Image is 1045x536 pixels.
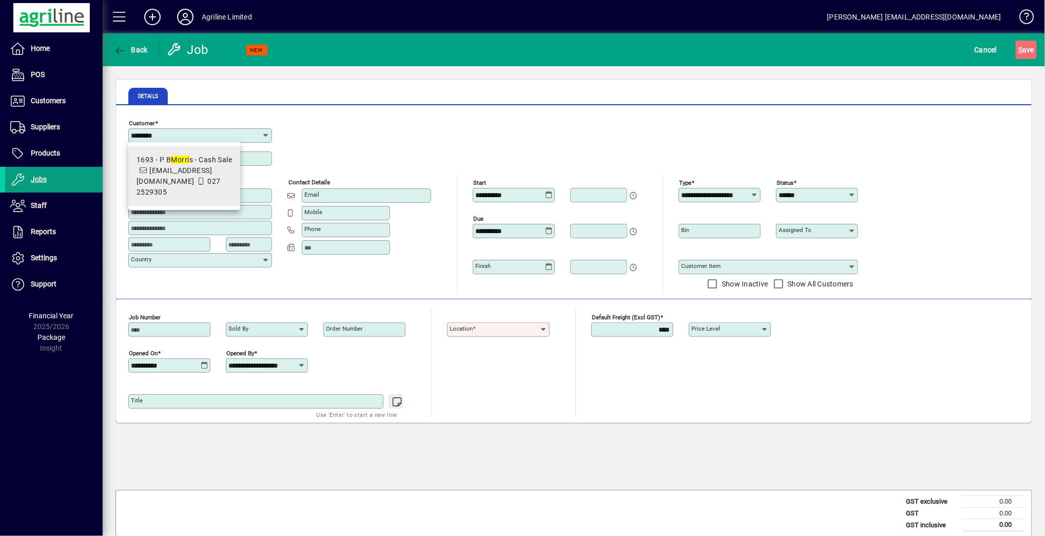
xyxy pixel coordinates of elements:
mat-label: Finish [475,262,491,270]
mat-label: Job number [129,314,161,321]
mat-label: Default Freight (excl GST) [592,314,660,321]
a: Staff [5,193,103,219]
span: Cancel [975,42,997,58]
a: POS [5,62,103,88]
td: 0.00 [962,496,1024,508]
div: [PERSON_NAME] [EMAIL_ADDRESS][DOMAIN_NAME] [827,9,1001,25]
span: Details [138,94,158,99]
span: Back [113,46,148,54]
a: Suppliers [5,114,103,140]
mat-label: Status [777,179,794,186]
mat-label: Sold by [228,325,248,332]
mat-label: Country [131,256,151,263]
button: Profile [169,8,202,26]
mat-label: Location [450,325,473,332]
button: Save [1016,41,1037,59]
td: GST [901,507,962,519]
td: GST exclusive [901,496,962,508]
label: Show All Customers [786,279,854,289]
mat-label: Type [679,179,691,186]
button: Cancel [972,41,1000,59]
em: Morri [171,156,189,164]
span: S [1018,46,1022,54]
mat-label: Due [473,215,483,222]
mat-label: Start [473,179,486,186]
span: Support [31,280,56,288]
td: 0.00 [962,519,1024,531]
td: GST inclusive [901,519,962,531]
div: Agriline Limited [202,9,252,25]
mat-label: Price Level [691,325,720,332]
mat-label: Mobile [304,208,322,216]
span: [EMAIL_ADDRESS][DOMAIN_NAME] [137,166,212,185]
a: Settings [5,245,103,271]
app-page-header-button: Back [103,41,159,59]
span: Reports [31,227,56,236]
mat-label: Customer [129,120,155,127]
td: 0.00 [962,507,1024,519]
a: Support [5,272,103,297]
a: Knowledge Base [1012,2,1032,35]
mat-hint: Use 'Enter' to start a new line [317,409,397,420]
span: ave [1018,42,1034,58]
span: Suppliers [31,123,60,131]
mat-option: 1693 - P B Morris - Cash Sale [128,146,240,206]
mat-label: Opened On [129,350,158,357]
button: Back [111,41,150,59]
div: Job [167,42,210,58]
mat-label: Order number [326,325,363,332]
mat-label: Opened by [226,350,254,357]
mat-label: Bin [681,226,689,234]
span: Home [31,44,50,52]
a: Products [5,141,103,166]
div: 1693 - P B s - Cash Sale [137,155,232,165]
a: Customers [5,88,103,114]
span: Staff [31,201,47,209]
a: Reports [5,219,103,245]
span: POS [31,70,45,79]
span: Settings [31,254,57,262]
span: Package [37,333,65,341]
span: Customers [31,97,66,105]
mat-label: Title [131,397,143,404]
label: Show Inactive [720,279,768,289]
mat-label: Email [304,191,319,198]
button: Add [136,8,169,26]
a: Home [5,36,103,62]
mat-label: Assigned to [779,226,811,234]
span: NEW [250,47,263,53]
span: Financial Year [29,312,74,320]
span: Products [31,149,60,157]
mat-label: Phone [304,225,321,233]
span: Jobs [31,175,47,183]
mat-label: Customer Item [681,262,721,270]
